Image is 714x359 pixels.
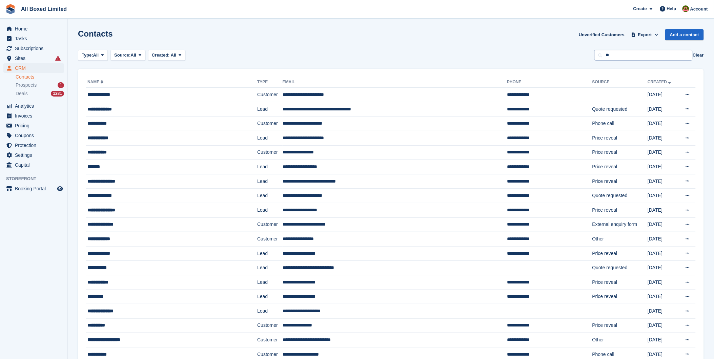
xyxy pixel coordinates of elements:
td: Lead [257,290,283,304]
td: Customer [257,117,283,131]
th: Source [592,77,648,88]
td: [DATE] [648,189,678,203]
td: Lead [257,174,283,189]
span: All [131,52,137,59]
td: Customer [257,88,283,102]
span: Help [667,5,676,12]
span: Booking Portal [15,184,56,193]
td: Quote requested [592,189,648,203]
td: [DATE] [648,102,678,117]
td: Price reveal [592,145,648,160]
a: Deals 1281 [16,90,64,97]
td: External enquiry form [592,217,648,232]
a: menu [3,101,64,111]
td: Price reveal [592,318,648,333]
a: menu [3,111,64,121]
td: [DATE] [648,203,678,217]
td: [DATE] [648,261,678,275]
td: Customer [257,217,283,232]
div: 1281 [51,91,64,97]
a: menu [3,34,64,43]
a: menu [3,121,64,130]
td: Price reveal [592,290,648,304]
a: Unverified Customers [576,29,627,40]
span: Capital [15,160,56,170]
a: menu [3,131,64,140]
a: Created [648,80,672,84]
td: [DATE] [648,246,678,261]
span: Storefront [6,175,67,182]
a: Preview store [56,185,64,193]
h1: Contacts [78,29,113,38]
td: Lead [257,189,283,203]
td: Price reveal [592,174,648,189]
span: Invoices [15,111,56,121]
td: Lead [257,160,283,174]
div: 1 [58,82,64,88]
th: Email [283,77,507,88]
td: Lead [257,275,283,290]
td: [DATE] [648,131,678,145]
a: Contacts [16,74,64,80]
a: Prospects 1 [16,82,64,89]
td: Customer [257,333,283,347]
td: Phone call [592,117,648,131]
span: Export [638,31,652,38]
td: Customer [257,232,283,247]
button: Export [630,29,660,40]
td: Price reveal [592,160,648,174]
a: menu [3,54,64,63]
a: menu [3,184,64,193]
span: Sites [15,54,56,63]
td: [DATE] [648,174,678,189]
span: Home [15,24,56,34]
td: Customer [257,145,283,160]
th: Phone [507,77,592,88]
span: All [171,52,177,58]
img: Sharon Hawkins [682,5,689,12]
span: Settings [15,150,56,160]
a: menu [3,160,64,170]
span: Tasks [15,34,56,43]
img: stora-icon-8386f47178a22dfd0bd8f6a31ec36ba5ce8667c1dd55bd0f319d3a0aa187defe.svg [5,4,16,14]
td: Lead [257,102,283,117]
button: Type: All [78,50,108,61]
span: Deals [16,90,28,97]
td: [DATE] [648,318,678,333]
span: Analytics [15,101,56,111]
td: Lead [257,304,283,319]
td: Lead [257,261,283,275]
span: Type: [82,52,93,59]
td: [DATE] [648,160,678,174]
td: Price reveal [592,275,648,290]
td: [DATE] [648,88,678,102]
button: Source: All [110,50,145,61]
span: Protection [15,141,56,150]
td: [DATE] [648,232,678,247]
a: All Boxed Limited [18,3,69,15]
td: Customer [257,318,283,333]
td: Lead [257,203,283,217]
span: Subscriptions [15,44,56,53]
span: Account [690,6,708,13]
a: menu [3,44,64,53]
i: Smart entry sync failures have occurred [55,56,61,61]
a: menu [3,63,64,73]
td: Price reveal [592,131,648,145]
td: Price reveal [592,246,648,261]
td: Lead [257,131,283,145]
span: Coupons [15,131,56,140]
a: menu [3,24,64,34]
a: menu [3,150,64,160]
span: Created: [152,52,170,58]
button: Created: All [148,50,185,61]
td: [DATE] [648,304,678,319]
td: Price reveal [592,203,648,217]
span: Create [633,5,647,12]
td: [DATE] [648,117,678,131]
span: All [93,52,99,59]
td: Other [592,333,648,347]
a: menu [3,141,64,150]
td: [DATE] [648,290,678,304]
span: Prospects [16,82,37,88]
